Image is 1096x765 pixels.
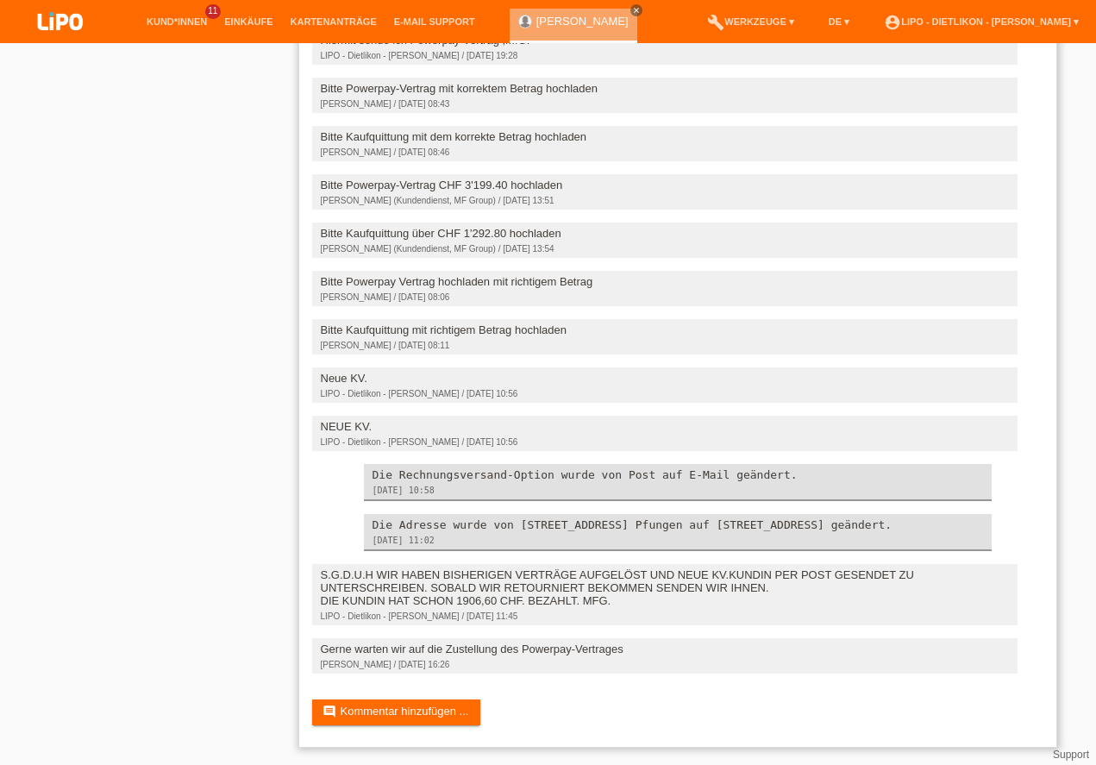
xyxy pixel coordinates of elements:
[282,16,385,27] a: Kartenanträge
[698,16,803,27] a: buildWerkzeuge ▾
[321,244,1009,254] div: [PERSON_NAME] (Kundendienst, MF Group) / [DATE] 13:54
[373,518,983,531] div: Die Adresse wurde von [STREET_ADDRESS] Pfungen auf [STREET_ADDRESS] geändert.
[884,14,901,31] i: account_circle
[385,16,484,27] a: E-Mail Support
[321,179,1009,191] div: Bitte Powerpay-Vertrag CHF 3'199.40 hochladen
[321,389,1009,398] div: LIPO - Dietlikon - [PERSON_NAME] / [DATE] 10:56
[321,323,1009,336] div: Bitte Kaufquittung mit richtigem Betrag hochladen
[321,82,1009,95] div: Bitte Powerpay-Vertrag mit korrektem Betrag hochladen
[630,4,642,16] a: close
[321,196,1009,205] div: [PERSON_NAME] (Kundendienst, MF Group) / [DATE] 13:51
[321,147,1009,157] div: [PERSON_NAME] / [DATE] 08:46
[321,611,1009,621] div: LIPO - Dietlikon - [PERSON_NAME] / [DATE] 11:45
[820,16,858,27] a: DE ▾
[321,130,1009,143] div: Bitte Kaufquittung mit dem korrekte Betrag hochladen
[707,14,724,31] i: build
[138,16,216,27] a: Kund*innen
[321,660,1009,669] div: [PERSON_NAME] / [DATE] 16:26
[321,420,1009,433] div: NEUE KV.
[321,51,1009,60] div: LIPO - Dietlikon - [PERSON_NAME] / [DATE] 19:28
[1053,749,1089,761] a: Support
[373,468,983,481] div: Die Rechnungsversand-Option wurde von Post auf E-Mail geändert.
[321,275,1009,288] div: Bitte Powerpay Vertrag hochladen mit richtigem Betrag
[536,15,629,28] a: [PERSON_NAME]
[312,699,481,725] a: commentKommentar hinzufügen ...
[321,568,1009,607] div: S.G.D.U.H WIR HABEN BISHERIGEN VERTRÄGE AUFGELÖST UND NEUE KV.KUNDIN PER POST GESENDET ZU UNTERSC...
[321,292,1009,302] div: [PERSON_NAME] / [DATE] 08:06
[17,35,103,48] a: LIPO pay
[875,16,1087,27] a: account_circleLIPO - Dietlikon - [PERSON_NAME] ▾
[321,99,1009,109] div: [PERSON_NAME] / [DATE] 08:43
[321,227,1009,240] div: Bitte Kaufquittung über CHF 1'292.80 hochladen
[321,437,1009,447] div: LIPO - Dietlikon - [PERSON_NAME] / [DATE] 10:56
[205,4,221,19] span: 11
[323,705,336,718] i: comment
[373,486,983,495] div: [DATE] 10:58
[321,341,1009,350] div: [PERSON_NAME] / [DATE] 08:11
[216,16,281,27] a: Einkäufe
[632,6,641,15] i: close
[321,372,1009,385] div: Neue KV.
[373,536,983,545] div: [DATE] 11:02
[321,643,1009,655] div: Gerne warten wir auf die Zustellung des Powerpay-Vertrages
